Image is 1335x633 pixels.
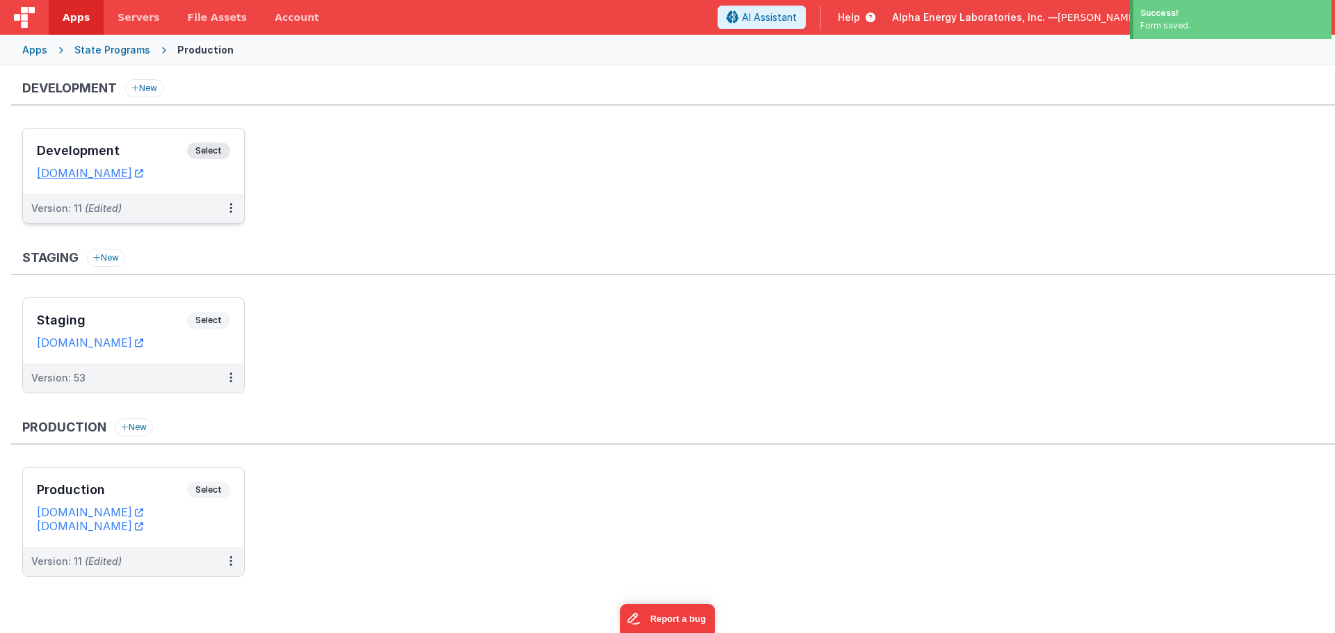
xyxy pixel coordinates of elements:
[892,10,1058,24] span: Alpha Energy Laboratories, Inc. —
[22,81,117,95] h3: Development
[620,604,715,633] iframe: Marker.io feedback button
[892,10,1324,24] button: Alpha Energy Laboratories, Inc. — [PERSON_NAME][EMAIL_ADDRESS][DOMAIN_NAME]
[74,43,150,57] div: State Programs
[22,251,79,265] h3: Staging
[22,420,106,434] h3: Production
[187,312,230,329] span: Select
[37,166,143,180] a: [DOMAIN_NAME]
[115,418,153,436] button: New
[31,202,122,215] div: Version: 11
[85,555,122,567] span: (Edited)
[1058,10,1309,24] span: [PERSON_NAME][EMAIL_ADDRESS][DOMAIN_NAME]
[1140,7,1325,19] div: Success!
[125,79,163,97] button: New
[63,10,90,24] span: Apps
[37,144,187,158] h3: Development
[718,6,806,29] button: AI Assistant
[37,483,187,497] h3: Production
[187,142,230,159] span: Select
[1140,19,1325,32] div: Form saved.
[31,554,122,568] div: Version: 11
[85,202,122,214] span: (Edited)
[188,10,248,24] span: File Assets
[118,10,159,24] span: Servers
[177,43,234,57] div: Production
[187,482,230,498] span: Select
[37,336,143,350] a: [DOMAIN_NAME]
[37,519,143,533] a: [DOMAIN_NAME]
[742,10,797,24] span: AI Assistant
[31,371,86,385] div: Version: 53
[22,43,47,57] div: Apps
[87,249,125,267] button: New
[37,505,143,519] a: [DOMAIN_NAME]
[838,10,860,24] span: Help
[37,313,187,327] h3: Staging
